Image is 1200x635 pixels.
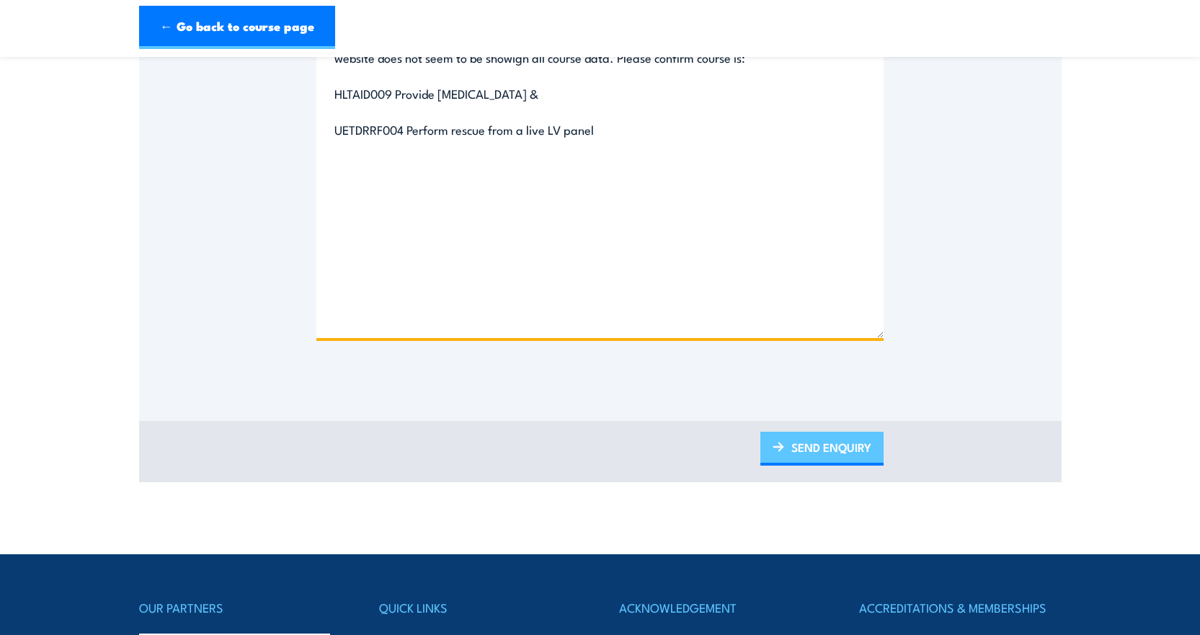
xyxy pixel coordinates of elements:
[760,432,884,466] a: SEND ENQUIRY
[619,598,821,618] h4: ACKNOWLEDGEMENT
[379,598,581,618] h4: QUICK LINKS
[859,598,1061,618] h4: ACCREDITATIONS & MEMBERSHIPS
[139,6,335,49] a: ← Go back to course page
[139,598,341,618] h4: OUR PARTNERS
